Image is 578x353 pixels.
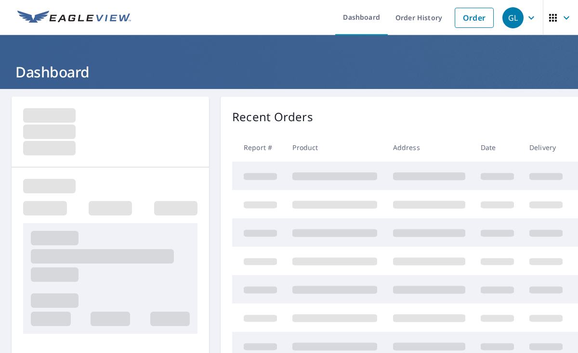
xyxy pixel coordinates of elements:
[285,133,385,162] th: Product
[502,7,524,28] div: GL
[522,133,570,162] th: Delivery
[232,108,313,126] p: Recent Orders
[232,133,285,162] th: Report #
[385,133,473,162] th: Address
[12,62,566,82] h1: Dashboard
[473,133,522,162] th: Date
[455,8,494,28] a: Order
[17,11,131,25] img: EV Logo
